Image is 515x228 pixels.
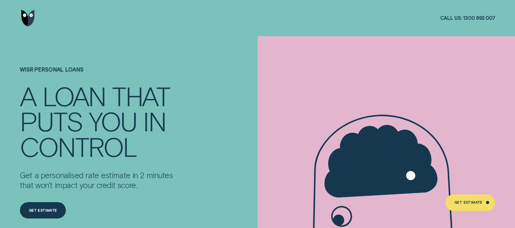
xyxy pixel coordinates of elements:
[20,134,136,159] div: CONTROL
[89,108,136,133] div: YOU
[42,83,106,108] div: LOAN
[20,171,176,190] p: Get a personalised rate estimate in 2 minutes that won't impact your credit score.
[20,108,82,133] div: PUTS
[20,83,36,108] div: A
[445,195,495,211] a: Get Estimate
[20,67,176,83] h1: Wisr Personal Loans
[20,83,176,159] h4: A LOAN THAT PUTS YOU IN CONTROL
[112,83,170,108] div: THAT
[20,202,66,218] a: Get Estimate
[440,15,495,21] a: Call us:1300 992 007
[21,10,35,26] img: Wisr
[143,108,166,133] div: IN
[440,15,462,21] span: Call us:
[463,15,495,21] span: 1300 992 007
